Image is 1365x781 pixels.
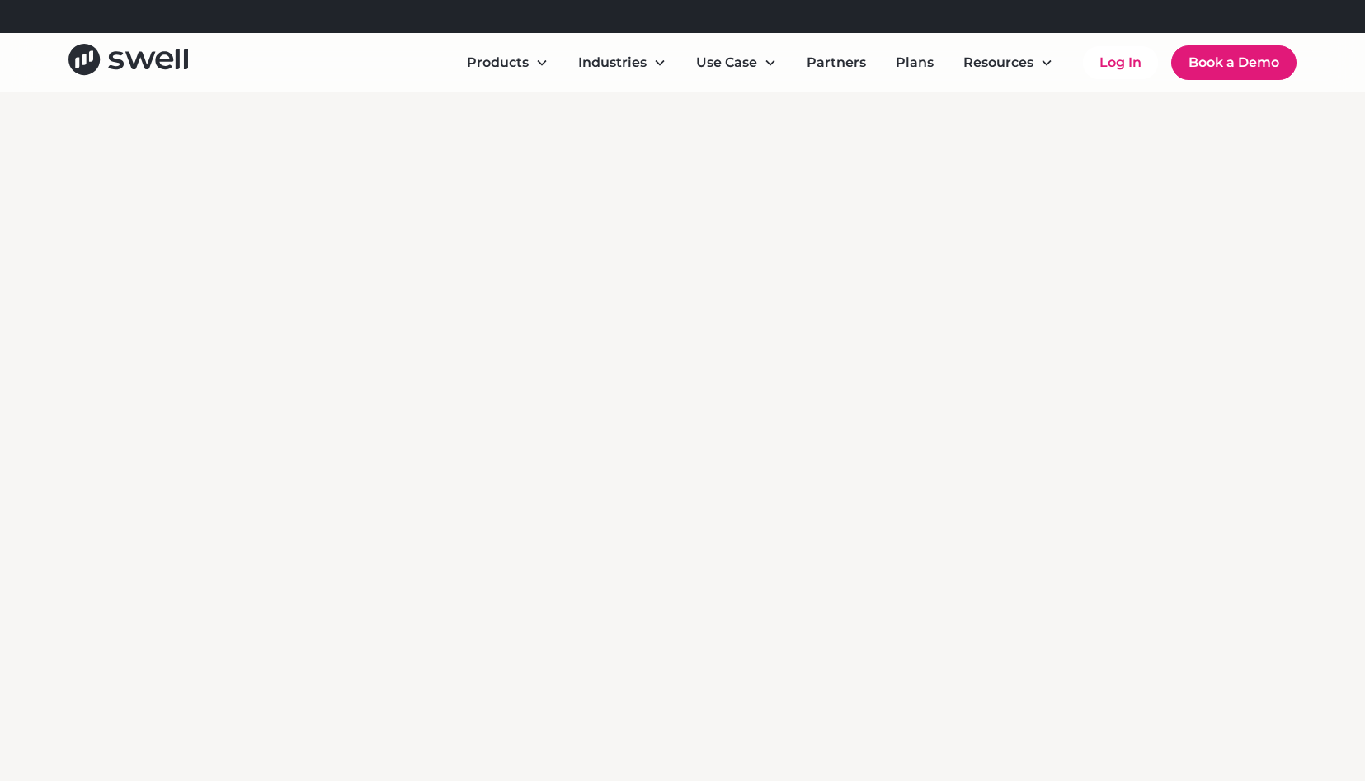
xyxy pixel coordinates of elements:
div: Industries [578,53,647,73]
div: Products [467,53,529,73]
div: Products [454,46,562,79]
div: Use Case [683,46,790,79]
a: home [68,44,188,81]
div: Resources [950,46,1066,79]
p: Swell helps multi-location healthcare orgs roll out and monitor feedback programs that improve em... [155,599,600,666]
a: Log In [1083,46,1158,79]
div: Watch Video [176,696,263,716]
h2: Turnkey Solutions for Healthcare Feedback [155,483,600,578]
div: Resources [963,53,1033,73]
div: Refer a clinic, get $300! [556,7,783,26]
a: Partners [793,46,879,79]
div: Use Case [696,53,757,73]
div: Industries [565,46,680,79]
a: Book a Demo [1171,45,1297,80]
a: Plans [883,46,947,79]
a: Learn More [708,8,783,24]
a: open lightbox [155,685,313,727]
